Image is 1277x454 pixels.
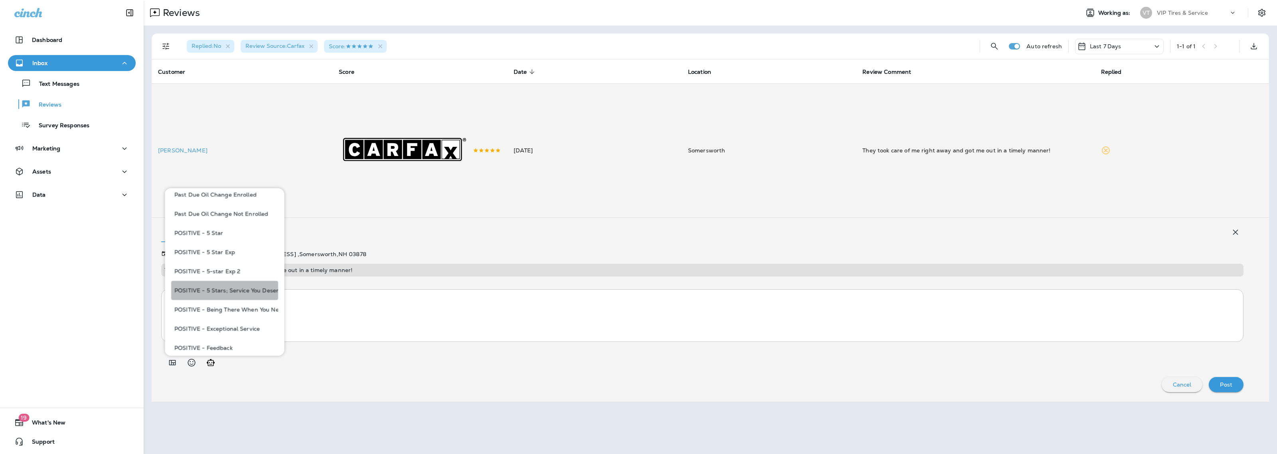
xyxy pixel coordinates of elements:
p: Dashboard [32,37,62,43]
button: POSITIVE - 5 Star Exp [171,243,278,262]
button: Reviews [8,96,136,113]
button: Dashboard [8,32,136,48]
p: They took care of me right away and got me out in a timely manner! [164,267,1240,273]
span: 19 [18,414,29,422]
span: Date [514,69,527,75]
p: Reviews [160,7,200,19]
p: [PERSON_NAME] [158,147,326,154]
button: Post [1209,377,1243,392]
span: Location [688,68,722,75]
span: Replied [1101,69,1122,75]
p: Reviews [31,101,61,109]
button: POSITIVE - 5 Stars; Service You Deserve [171,281,278,300]
button: Settings [1255,6,1269,20]
button: Past Due Oil Change Enrolled [171,185,278,204]
button: Export as CSV [1246,38,1262,54]
button: Add in a premade template [164,355,180,371]
span: Location [688,69,711,75]
p: Text Messages [31,81,79,88]
span: What's New [24,419,65,429]
span: Review Comment [862,69,911,75]
span: Customer [158,68,196,75]
div: They took care of me right away and got me out in a timely manner! [862,146,1088,154]
p: Auto refresh [1026,43,1062,49]
button: Survey Responses [8,116,136,133]
button: Reply [161,220,204,249]
button: Cancel [1162,377,1203,392]
span: Customer [158,69,185,75]
p: Last 7 Days [1090,43,1121,49]
button: POSITIVE - Being There When You Need Us [171,300,278,319]
div: 1 - 1 of 1 [1177,43,1196,49]
button: Data [8,187,136,203]
span: Replied : No [192,42,221,49]
span: Score [339,68,365,75]
p: Inbox [32,60,47,66]
span: Somersworth [688,147,725,154]
button: Filters [158,38,174,54]
div: VT [1140,7,1152,19]
p: Cancel [1173,381,1192,388]
button: POSITIVE - Feedback [171,338,278,357]
button: Inbox [8,55,136,71]
span: Score : [329,43,374,50]
button: Assets [8,164,136,180]
button: Select an emoji [184,355,200,371]
span: Score [339,69,354,75]
p: Survey Responses [31,122,89,130]
p: VIP Tires & Service [1157,10,1208,16]
button: 19What's New [8,415,136,430]
button: Generate AI response [203,355,219,371]
button: POSITIVE - 5-star Exp 2 [171,262,278,281]
span: Review Comment [862,68,921,75]
button: POSITIVE - 5 Star [171,223,278,243]
div: Click to view Customer Drawer [158,147,326,154]
div: Score:5 Stars [324,40,387,53]
p: Data [32,191,46,198]
button: Support [8,434,136,450]
button: Past Due Oil Change Not Enrolled [171,204,278,223]
button: Collapse Sidebar [119,5,141,21]
span: Support [24,438,55,448]
span: Replied [1101,68,1132,75]
div: Review Source:Carfax [241,40,318,53]
p: Post [1220,381,1232,388]
button: POSITIVE - Exceptional Service [171,319,278,338]
button: Marketing [8,140,136,156]
p: Assets [32,168,51,175]
span: Review Source : Carfax [245,42,304,49]
div: Replied:No [187,40,234,53]
button: Search Reviews [986,38,1002,54]
span: Date [514,68,538,75]
td: [DATE] [507,83,682,217]
p: Marketing [32,145,60,152]
span: Working as: [1098,10,1132,16]
button: Text Messages [8,75,136,92]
